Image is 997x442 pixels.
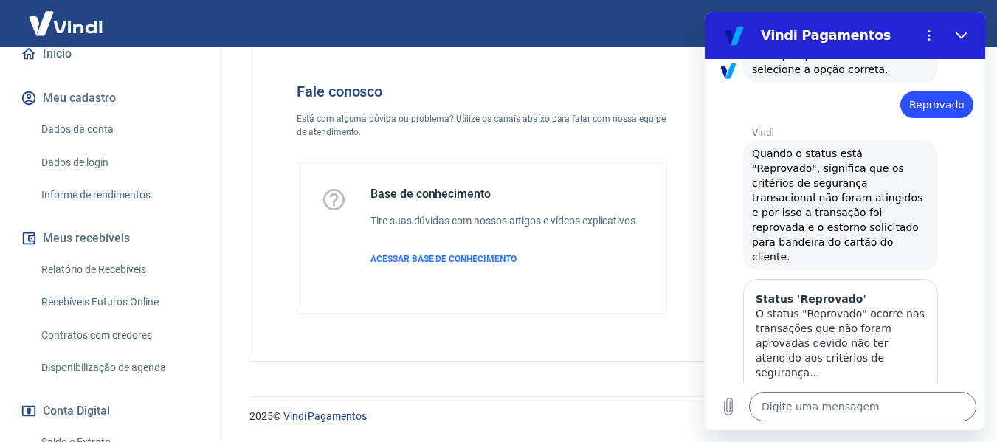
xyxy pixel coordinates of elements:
[18,38,203,70] a: Início
[35,287,203,317] a: Recebíveis Futuros Online
[18,1,114,46] img: Vindi
[35,255,203,285] a: Relatório de Recebíveis
[35,148,203,178] a: Dados de login
[18,222,203,255] button: Meus recebíveis
[35,180,203,210] a: Informe de rendimentos
[370,252,638,266] a: ACESSAR BASE DE CONHECIMENTO
[926,10,979,38] button: Sair
[18,395,203,427] button: Conta Digital
[297,112,667,139] p: Está com alguma dúvida ou problema? Utilize os canais abaixo para falar com nossa equipe de atend...
[370,254,517,264] span: ACESSAR BASE DE CONHECIMENTO
[703,59,927,256] img: Fale conosco
[249,409,962,424] p: 2025 ©
[283,410,367,422] a: Vindi Pagamentos
[705,12,985,430] iframe: Janela de mensagens
[370,213,638,229] h6: Tire suas dúvidas com nossos artigos e vídeos explicativos.
[35,353,203,383] a: Disponibilização de agenda
[35,320,203,351] a: Contratos com credores
[297,83,667,100] h4: Fale conosco
[370,187,638,201] h5: Base de conhecimento
[35,114,203,145] a: Dados da conta
[18,82,203,114] button: Meu cadastro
